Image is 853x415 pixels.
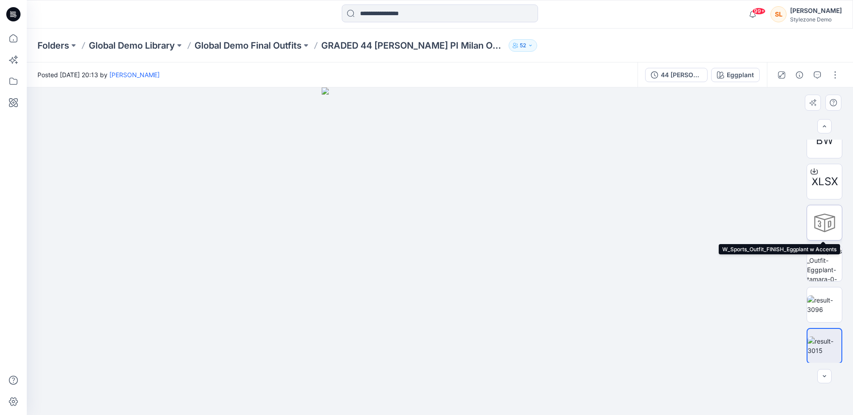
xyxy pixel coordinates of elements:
[770,6,787,22] div: SL
[792,68,807,82] button: Details
[520,41,526,50] p: 52
[645,68,708,82] button: 44 [PERSON_NAME] PI Milan Outfit
[195,39,302,52] a: Global Demo Final Outfits
[509,39,537,52] button: 52
[727,70,754,80] div: Eggplant
[109,71,160,79] a: [PERSON_NAME]
[807,336,841,355] img: result-3015
[711,68,760,82] button: Eggplant
[807,246,842,281] img: W_Sports_Outfit-Eggplant-tamara-0-punch-01
[322,87,558,415] img: eyJhbGciOiJIUzI1NiIsImtpZCI6IjAiLCJzbHQiOiJzZXMiLCJ0eXAiOiJKV1QifQ.eyJkYXRhIjp7InR5cGUiOiJzdG9yYW...
[816,133,833,149] span: BW
[752,8,766,15] span: 99+
[812,174,838,190] span: XLSX
[661,70,702,80] div: 44 [PERSON_NAME] PI Milan Outfit
[89,39,175,52] a: Global Demo Library
[321,39,505,52] p: GRADED 44 [PERSON_NAME] PI Milan Outfit
[807,295,842,314] img: result-3096
[37,70,160,79] span: Posted [DATE] 20:13 by
[790,5,842,16] div: [PERSON_NAME]
[37,39,69,52] a: Folders
[790,16,842,23] div: Stylezone Demo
